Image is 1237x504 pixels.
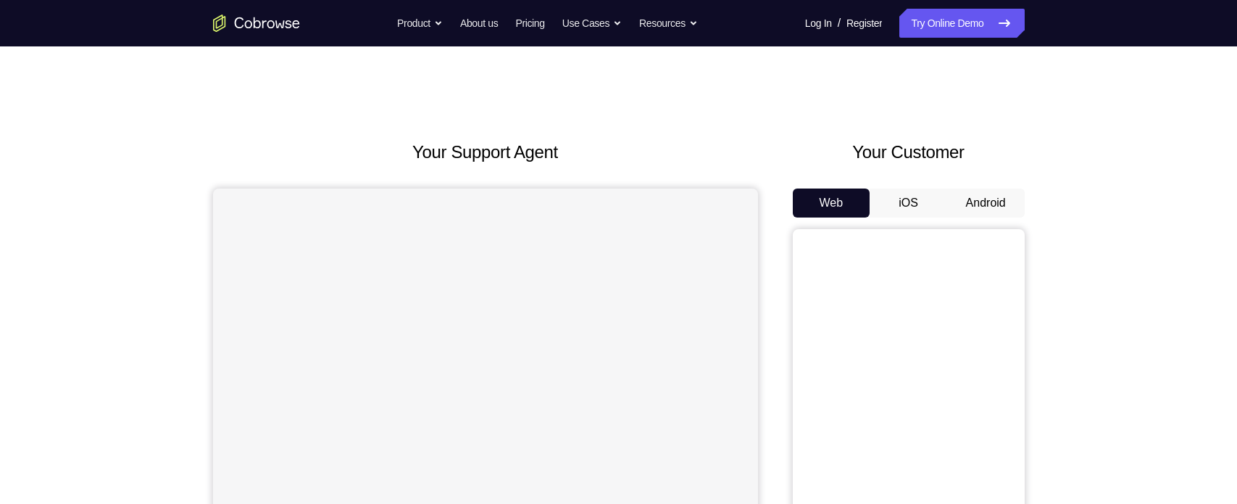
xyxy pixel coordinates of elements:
a: Try Online Demo [899,9,1024,38]
h2: Your Support Agent [213,139,758,165]
a: Register [846,9,882,38]
span: / [838,15,841,32]
button: iOS [870,189,947,218]
button: Web [793,189,870,218]
a: Pricing [515,9,544,38]
a: About us [460,9,498,38]
button: Use Cases [562,9,622,38]
button: Product [397,9,443,38]
a: Log In [805,9,832,38]
h2: Your Customer [793,139,1025,165]
a: Go to the home page [213,15,300,32]
button: Resources [639,9,698,38]
button: Android [947,189,1025,218]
